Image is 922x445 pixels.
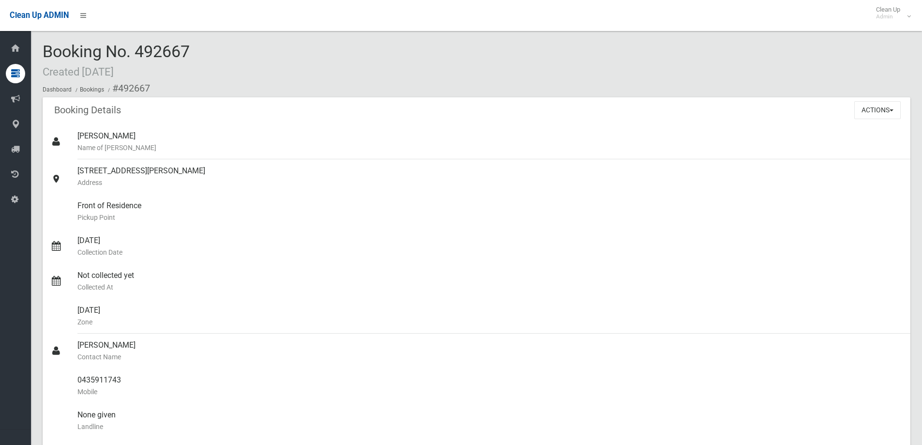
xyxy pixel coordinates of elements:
small: Collected At [77,281,903,293]
small: Contact Name [77,351,903,363]
small: Pickup Point [77,212,903,223]
small: Zone [77,316,903,328]
span: Booking No. 492667 [43,42,190,79]
span: Clean Up [871,6,910,20]
header: Booking Details [43,101,133,120]
div: [PERSON_NAME] [77,124,903,159]
li: #492667 [106,79,150,97]
small: Collection Date [77,246,903,258]
small: Created [DATE] [43,65,114,78]
a: Bookings [80,86,104,93]
small: Landline [77,421,903,432]
div: [PERSON_NAME] [77,334,903,368]
span: Clean Up ADMIN [10,11,69,20]
button: Actions [854,101,901,119]
small: Name of [PERSON_NAME] [77,142,903,153]
div: 0435911743 [77,368,903,403]
div: [DATE] [77,229,903,264]
small: Address [77,177,903,188]
div: None given [77,403,903,438]
small: Mobile [77,386,903,398]
div: Front of Residence [77,194,903,229]
small: Admin [876,13,900,20]
div: Not collected yet [77,264,903,299]
a: Dashboard [43,86,72,93]
div: [DATE] [77,299,903,334]
div: [STREET_ADDRESS][PERSON_NAME] [77,159,903,194]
